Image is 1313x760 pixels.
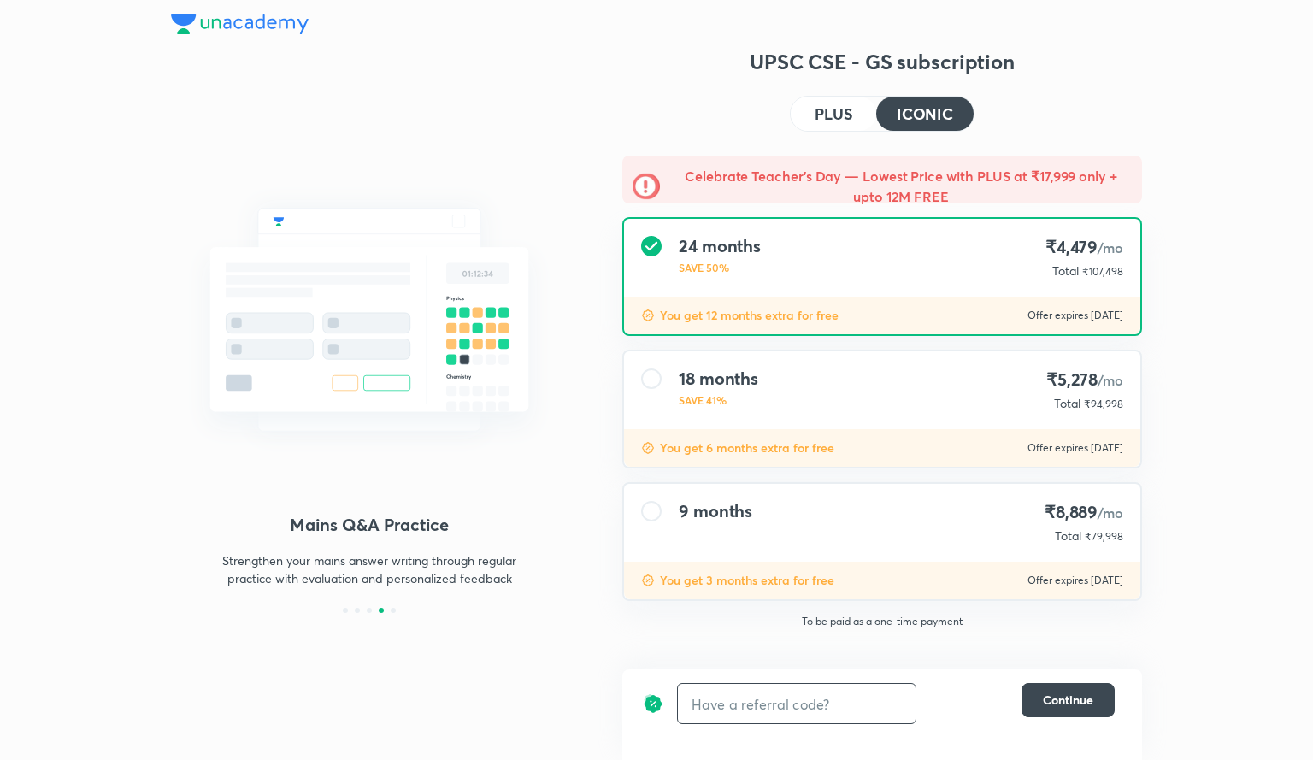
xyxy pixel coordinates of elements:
img: discount [641,574,655,587]
h4: ₹5,278 [1046,368,1123,392]
p: To be paid as a one-time payment [609,615,1156,628]
img: discount [643,683,663,724]
p: Offer expires [DATE] [1027,309,1123,322]
p: Total [1055,527,1081,545]
button: Continue [1022,683,1115,717]
h4: ICONIC [897,106,953,121]
p: You get 12 months extra for free [660,307,839,324]
p: Total [1052,262,1079,280]
img: discount [641,309,655,322]
h4: 18 months [679,368,758,389]
button: ICONIC [876,97,974,131]
span: ₹94,998 [1084,398,1123,410]
span: /mo [1098,239,1123,256]
h4: 24 months [679,236,761,256]
button: PLUS [791,97,876,131]
h4: PLUS [815,106,852,121]
span: ₹107,498 [1082,265,1123,278]
p: Offer expires [DATE] [1027,574,1123,587]
h4: 9 months [679,501,752,521]
p: Total [1054,395,1080,412]
img: - [633,173,660,200]
h4: Mains Q&A Practice [171,512,568,538]
span: /mo [1098,504,1123,521]
p: You get 6 months extra for free [660,439,834,457]
h3: UPSC CSE - GS subscription [622,48,1142,75]
span: ₹79,998 [1085,530,1123,543]
p: You get 3 months extra for free [660,572,834,589]
img: mock_test_quizes_521a5f770e.svg [171,171,568,468]
span: Continue [1043,692,1093,709]
h4: ₹4,479 [1045,236,1123,259]
h5: Celebrate Teacher’s Day — Lowest Price with PLUS at ₹17,999 only + upto 12M FREE [670,166,1132,207]
p: Offer expires [DATE] [1027,441,1123,455]
span: /mo [1098,371,1123,389]
p: SAVE 50% [679,260,761,275]
p: SAVE 41% [679,392,758,408]
p: Strengthen your mains answer writing through regular practice with evaluation and personalized fe... [221,551,518,587]
h4: ₹8,889 [1045,501,1123,524]
input: Have a referral code? [678,684,916,724]
img: Company Logo [171,14,309,34]
img: discount [641,441,655,455]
